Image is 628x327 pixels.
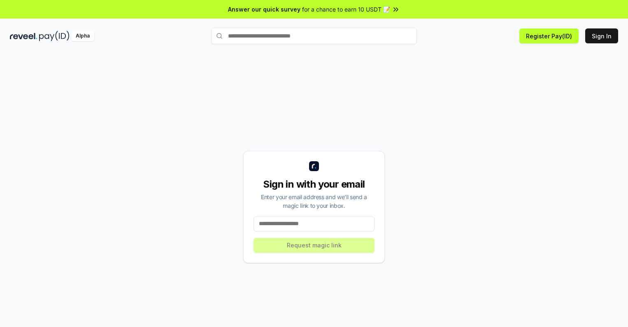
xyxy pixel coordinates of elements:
img: reveel_dark [10,31,37,41]
button: Sign In [585,28,618,43]
img: pay_id [39,31,70,41]
img: logo_small [309,161,319,171]
div: Enter your email address and we’ll send a magic link to your inbox. [254,193,374,210]
button: Register Pay(ID) [519,28,579,43]
div: Alpha [71,31,94,41]
span: Answer our quick survey [228,5,300,14]
span: for a chance to earn 10 USDT 📝 [302,5,390,14]
div: Sign in with your email [254,178,374,191]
